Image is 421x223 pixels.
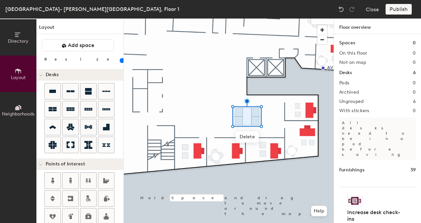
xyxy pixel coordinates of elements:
[347,195,362,206] img: Sticker logo
[46,72,59,77] span: Desks
[347,209,404,222] h4: Increase desk check-ins
[339,166,364,174] h1: Furnishings
[413,80,416,86] h2: 0
[413,108,416,113] h2: 0
[338,6,345,13] img: Undo
[413,60,416,65] h2: 0
[339,117,416,160] p: All desks need to be in a pod before saving
[413,99,416,104] h2: 6
[2,111,34,117] span: Neighborhoods
[334,19,421,34] h1: Floor overview
[339,69,352,76] h1: Desks
[311,206,327,216] button: Help
[349,6,355,13] img: Redo
[36,24,123,34] h1: Layout
[339,108,369,113] h2: With stickers
[5,5,179,13] div: [GEOGRAPHIC_DATA]- [PERSON_NAME][GEOGRAPHIC_DATA], Floor 1
[413,39,416,47] h1: 0
[339,60,366,65] h2: Not on map
[339,90,359,95] h2: Archived
[68,42,94,49] span: Add space
[236,131,259,143] span: Delete
[339,80,349,86] h2: Pods
[11,75,26,80] span: Layout
[339,51,367,56] h2: On this floor
[8,38,28,44] span: Directory
[410,166,416,174] h1: 39
[339,39,355,47] h1: Spaces
[42,39,114,51] button: Add space
[44,57,117,62] div: Resize
[366,4,379,15] button: Close
[413,51,416,56] h2: 0
[46,161,85,167] span: Points of Interest
[413,69,416,76] h1: 6
[413,90,416,95] h2: 0
[339,99,364,104] h2: Ungrouped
